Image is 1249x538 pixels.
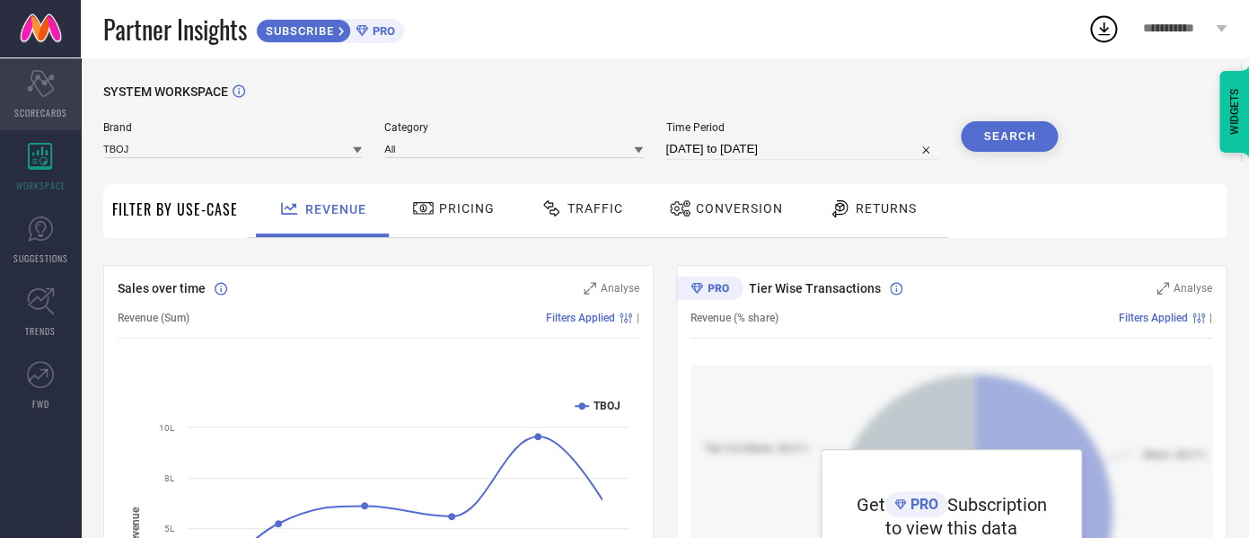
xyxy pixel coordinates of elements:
[16,179,66,192] span: WORKSPACE
[749,281,881,295] span: Tier Wise Transactions
[601,282,639,295] span: Analyse
[368,24,395,38] span: PRO
[103,11,247,48] span: Partner Insights
[961,121,1058,152] button: Search
[696,201,783,216] span: Conversion
[13,251,68,265] span: SUGGESTIONS
[118,281,206,295] span: Sales over time
[1087,13,1120,45] div: Open download list
[594,400,620,412] text: TBOJ
[256,14,404,43] a: SUBSCRIBEPRO
[546,312,615,324] span: Filters Applied
[1209,312,1212,324] span: |
[384,121,643,134] span: Category
[1119,312,1188,324] span: Filters Applied
[690,312,778,324] span: Revenue (% share)
[584,282,596,295] svg: Zoom
[164,524,175,534] text: 5L
[947,494,1047,516] span: Subscription
[1157,282,1169,295] svg: Zoom
[112,198,238,220] span: Filter By Use-Case
[103,84,228,99] span: SYSTEM WORKSPACE
[257,24,339,38] span: SUBSCRIBE
[439,201,495,216] span: Pricing
[637,312,639,324] span: |
[305,202,366,216] span: Revenue
[103,121,362,134] span: Brand
[665,138,938,160] input: Select time period
[14,106,67,119] span: SCORECARDS
[25,324,56,338] span: TRENDS
[164,473,175,483] text: 8L
[159,423,175,433] text: 10L
[567,201,623,216] span: Traffic
[32,397,49,410] span: FWD
[118,312,189,324] span: Revenue (Sum)
[856,201,917,216] span: Returns
[1174,282,1212,295] span: Analyse
[665,121,938,134] span: Time Period
[857,494,885,516] span: Get
[906,496,938,513] span: PRO
[676,277,743,304] div: Premium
